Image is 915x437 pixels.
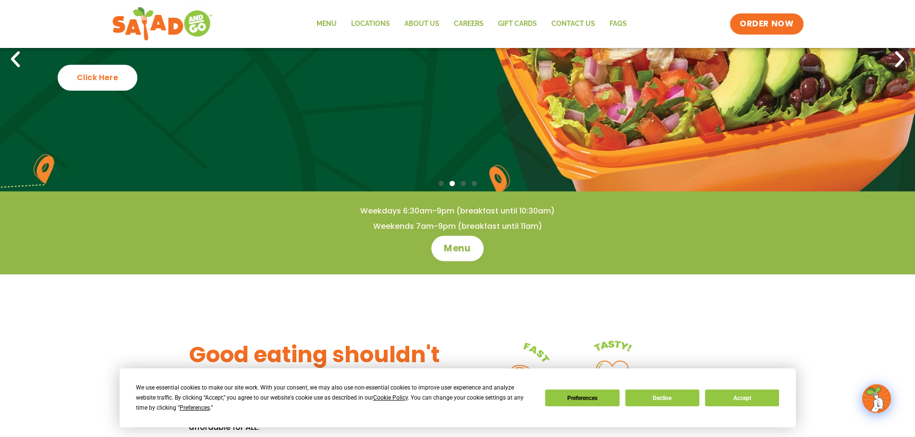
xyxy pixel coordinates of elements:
button: Preferences [545,390,619,406]
a: Locations [344,13,397,35]
a: Careers [447,13,491,35]
div: Next slide [889,49,910,70]
a: ORDER NOW [730,13,803,35]
a: Menu [431,236,484,261]
div: Cookie Consent Prompt [120,368,796,427]
a: FAQs [602,13,634,35]
a: About Us [397,13,447,35]
span: Menu [444,242,471,255]
div: Previous slide [5,49,26,70]
div: We use essential cookies to make our site work. With your consent, we may also use non-essential ... [136,383,534,413]
div: Click Here [58,65,137,91]
span: Go to slide 2 [450,181,455,186]
h4: Weekends 7am-9pm (breakfast until 11am) [19,221,896,232]
span: Go to slide 3 [461,181,466,186]
a: GIFT CARDS [491,13,544,35]
span: ORDER NOW [740,18,793,30]
span: Go to slide 4 [472,181,477,186]
a: Menu [309,13,344,35]
span: Preferences [180,404,210,411]
img: new-SAG-logo-768×292 [112,5,213,43]
a: Contact Us [544,13,602,35]
h4: Weekdays 6:30am-9pm (breakfast until 10:30am) [19,206,896,216]
nav: Menu [309,13,634,35]
button: Decline [625,390,699,406]
span: Go to slide 1 [439,181,444,186]
span: Cookie Policy [373,394,408,401]
h3: Good eating shouldn't be complicated. [189,341,458,398]
img: wpChatIcon [863,385,890,412]
button: Accept [705,390,779,406]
